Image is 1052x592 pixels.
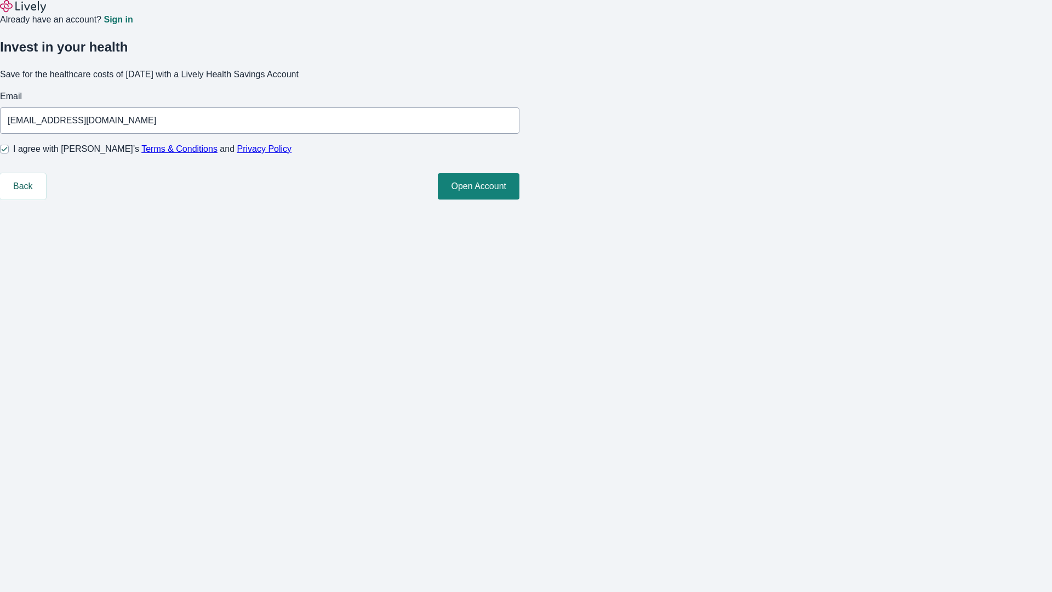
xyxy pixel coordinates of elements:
a: Privacy Policy [237,144,292,153]
a: Sign in [104,15,133,24]
button: Open Account [438,173,519,200]
span: I agree with [PERSON_NAME]’s and [13,143,291,156]
a: Terms & Conditions [141,144,218,153]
